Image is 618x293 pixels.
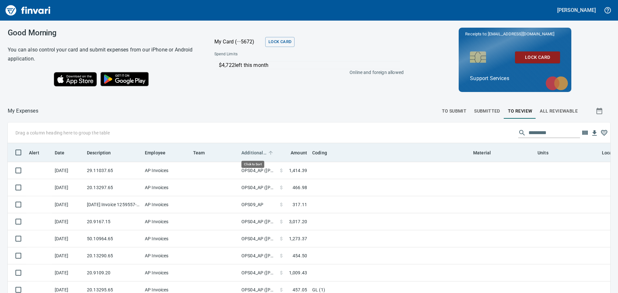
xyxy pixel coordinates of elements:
td: AP Invoices [142,196,191,213]
button: Choose columns to display [580,128,590,138]
td: 29.11037.65 [84,162,142,179]
span: Additional Reviewer [241,149,267,157]
span: Alert [29,149,48,157]
td: AP Invoices [142,179,191,196]
button: Download table [590,128,599,138]
span: $ [280,287,283,293]
span: 3,017.20 [289,218,307,225]
span: Coding [312,149,335,157]
p: Receipts to: [465,31,565,37]
span: Spend Limits [214,51,320,58]
img: Finvari [4,3,52,18]
td: 50.10964.65 [84,230,142,247]
button: Show transactions within a particular date range [590,103,610,119]
td: OPS04_AP ([PERSON_NAME], [PERSON_NAME], [PERSON_NAME], [PERSON_NAME], [PERSON_NAME]) [239,247,277,264]
span: $ [280,184,283,191]
h5: [PERSON_NAME] [557,7,596,14]
td: AP Invoices [142,213,191,230]
span: $ [280,167,283,174]
span: Lock Card [268,38,291,46]
td: 20.13290.65 [84,247,142,264]
span: 1,414.39 [289,167,307,174]
span: 457.05 [293,287,307,293]
p: $4,722 left this month [219,61,400,69]
img: mastercard.svg [542,73,571,94]
span: Employee [145,149,174,157]
h6: You can also control your card and submit expenses from our iPhone or Android application. [8,45,198,63]
span: Employee [145,149,165,157]
p: Online and foreign allowed [209,69,404,76]
p: Support Services [470,75,560,82]
span: Additional Reviewer [241,149,275,157]
span: $ [280,218,283,225]
td: OPS04_AP ([PERSON_NAME], [PERSON_NAME], [PERSON_NAME], [PERSON_NAME], [PERSON_NAME]) [239,179,277,196]
p: My Card (···5672) [214,38,263,46]
td: AP Invoices [142,247,191,264]
img: Download on the App Store [54,72,97,87]
span: 317.11 [293,201,307,208]
span: All Reviewable [540,107,578,115]
p: Drag a column heading here to group the table [15,130,110,136]
img: Get it on Google Play [97,69,152,90]
span: Submitted [474,107,500,115]
td: AP Invoices [142,230,191,247]
td: 20.13297.65 [84,179,142,196]
span: Alert [29,149,39,157]
td: [DATE] [52,264,84,281]
button: Column choices favorited. Click to reset to default [599,128,609,138]
span: Team [193,149,213,157]
span: Date [55,149,73,157]
nav: breadcrumb [8,107,38,115]
span: Amount [291,149,307,157]
span: $ [280,252,283,259]
td: [DATE] [52,196,84,213]
span: To Review [508,107,532,115]
span: Description [87,149,119,157]
td: [DATE] [52,213,84,230]
td: OPS04_AP ([PERSON_NAME], [PERSON_NAME], [PERSON_NAME], [PERSON_NAME], [PERSON_NAME]) [239,230,277,247]
td: [DATE] [52,179,84,196]
td: AP Invoices [142,264,191,281]
td: [DATE] [52,247,84,264]
button: Lock Card [265,37,295,47]
button: Lock Card [515,51,560,63]
span: $ [280,201,283,208]
span: To Submit [442,107,467,115]
td: OPS04_AP ([PERSON_NAME], [PERSON_NAME], [PERSON_NAME], [PERSON_NAME], [PERSON_NAME]) [239,162,277,179]
span: Units [538,149,557,157]
span: 1,273.37 [289,235,307,242]
span: 466.98 [293,184,307,191]
td: OPS04_AP ([PERSON_NAME], [PERSON_NAME], [PERSON_NAME], [PERSON_NAME], [PERSON_NAME]) [239,213,277,230]
p: My Expenses [8,107,38,115]
td: [DATE] Invoice 1259557-0 from OPNW - Office Products Nationwide (1-29901) [84,196,142,213]
span: Coding [312,149,327,157]
td: [DATE] [52,230,84,247]
td: OPS09_AP [239,196,277,213]
span: Description [87,149,111,157]
td: 20.9167.15 [84,213,142,230]
span: Lock Card [520,53,555,61]
span: $ [280,270,283,276]
td: [DATE] [52,162,84,179]
span: Material [473,149,491,157]
td: 20.9109.20 [84,264,142,281]
td: AP Invoices [142,162,191,179]
span: Amount [282,149,307,157]
span: Date [55,149,65,157]
span: 1,009.43 [289,270,307,276]
h3: Good Morning [8,28,198,37]
span: [EMAIL_ADDRESS][DOMAIN_NAME] [487,31,555,37]
span: Units [538,149,548,157]
td: OPS04_AP ([PERSON_NAME], [PERSON_NAME], [PERSON_NAME], [PERSON_NAME], [PERSON_NAME]) [239,264,277,281]
span: 454.50 [293,252,307,259]
span: Material [473,149,499,157]
span: $ [280,235,283,242]
button: [PERSON_NAME] [556,5,597,15]
span: Team [193,149,205,157]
